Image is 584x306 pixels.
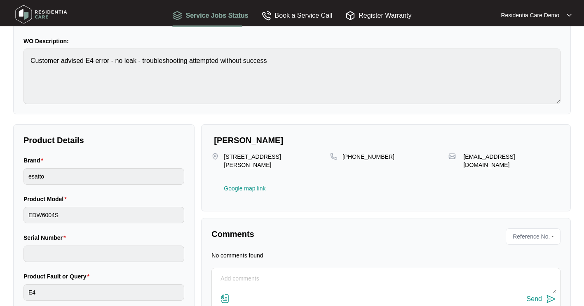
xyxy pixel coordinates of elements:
[211,153,219,160] img: map-pin
[527,294,556,305] button: Send
[330,153,338,160] img: map-pin
[23,207,184,223] input: Product Model
[211,251,263,260] p: No comments found
[527,295,542,303] div: Send
[448,153,456,160] img: map-pin
[551,230,557,243] p: -
[220,294,230,304] img: file-attachment-doc.svg
[12,2,70,27] img: residentia care logo
[23,134,184,146] p: Product Details
[23,156,47,165] label: Brand
[214,134,561,146] p: [PERSON_NAME]
[23,272,93,280] label: Product Fault or Query
[345,11,355,21] img: Register Warranty icon
[172,10,248,21] div: Service Jobs Status
[23,246,184,262] input: Serial Number
[567,13,572,17] img: dropdown arrow
[509,230,550,243] span: Reference No.
[345,10,411,21] div: Register Warranty
[23,37,561,45] p: WO Description:
[262,10,333,21] div: Book a Service Call
[23,284,184,301] input: Product Fault or Query
[224,185,265,191] a: Google map link
[23,195,70,203] label: Product Model
[211,228,380,240] p: Comments
[262,11,272,21] img: Book a Service Call icon
[23,234,69,242] label: Serial Number
[23,168,184,185] input: Brand
[546,294,556,304] img: send-icon.svg
[172,11,182,21] img: Service Jobs Status icon
[342,153,394,161] p: [PHONE_NUMBER]
[463,153,561,169] p: [EMAIL_ADDRESS][DOMAIN_NAME]
[224,153,324,177] p: [STREET_ADDRESS][PERSON_NAME]
[501,11,559,19] p: Residentia Care Demo
[23,49,561,104] textarea: Customer advised E4 error - no leak - troubleshooting attempted without success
